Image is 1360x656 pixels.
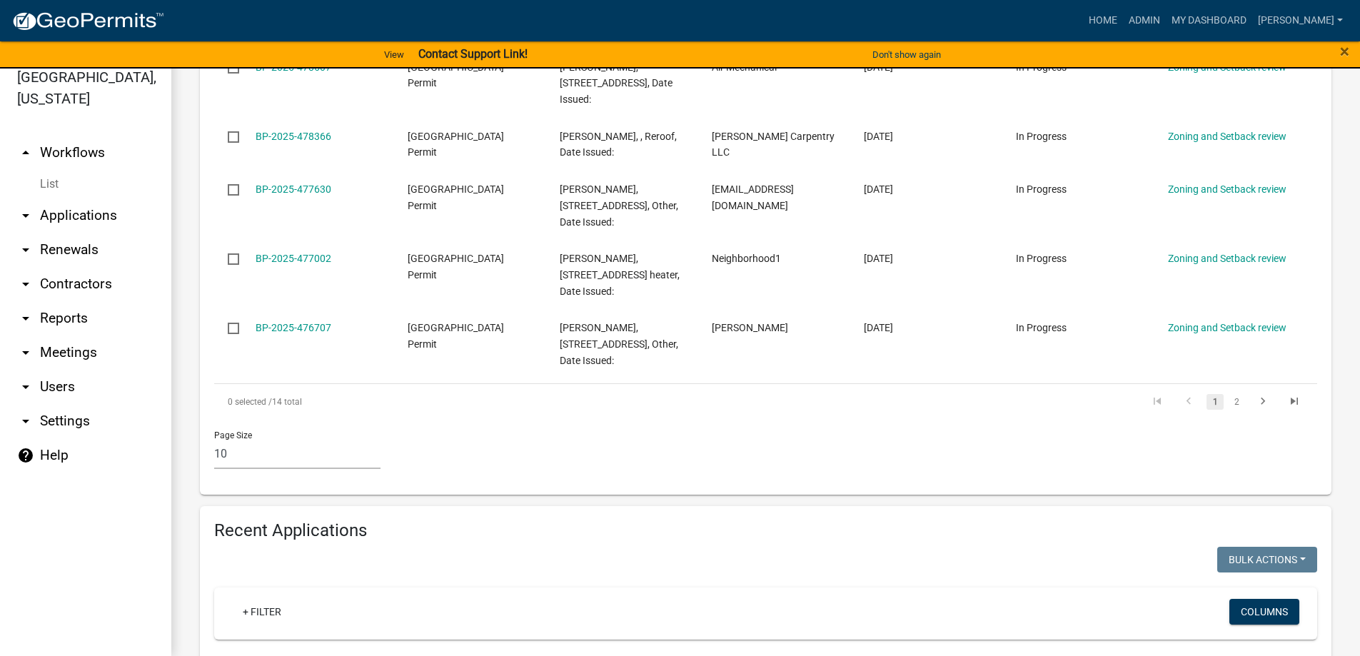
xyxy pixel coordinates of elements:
span: In Progress [1016,253,1067,264]
span: Al Sagdalen Carpentry LLC [712,131,835,158]
a: Zoning and Setback review [1168,253,1286,264]
a: Home [1083,7,1123,34]
a: My Dashboard [1166,7,1252,34]
i: arrow_drop_down [17,413,34,430]
span: 09/10/2025 [864,322,893,333]
a: Zoning and Setback review [1168,183,1286,195]
span: BRUCE I WUORNOS, 32051 VIRGO ST NE, Other, Date Issued: [560,183,678,228]
a: BP-2025-477630 [256,183,331,195]
button: Close [1340,43,1349,60]
span: SANDRA NEELY, 27793 VENTRE DR NW, Water heater, Date Issued: [560,253,680,297]
a: Admin [1123,7,1166,34]
h4: Recent Applications [214,520,1317,541]
span: 09/15/2025 [864,131,893,142]
a: BP-2025-477002 [256,253,331,264]
i: arrow_drop_down [17,344,34,361]
a: View [378,43,410,66]
span: 0 selected / [228,397,272,407]
span: Isanti County Building Permit [408,322,504,350]
i: arrow_drop_up [17,144,34,161]
span: PENNY MANTHEY MOYER, 8728 288TH LN NE, Furnace, Date Issued: [560,61,673,106]
button: Bulk Actions [1217,547,1317,572]
span: Isanti County Building Permit [408,183,504,211]
span: Ashley Schultz [712,322,788,333]
li: page 2 [1226,390,1247,414]
span: THOMAS J CLARK, 2514 320TH LN NE, Other, Date Issued: [560,322,678,366]
a: 1 [1207,394,1224,410]
span: 09/12/2025 [864,183,893,195]
span: In Progress [1016,322,1067,333]
i: arrow_drop_down [17,207,34,224]
li: page 1 [1204,390,1226,414]
a: BP-2025-476707 [256,322,331,333]
span: Dylan Quarfoth, , Reroof, Date Issued: [560,131,677,158]
a: Zoning and Setback review [1168,131,1286,142]
span: In Progress [1016,183,1067,195]
button: Columns [1229,599,1299,625]
span: × [1340,41,1349,61]
span: ic@calldeans.com [712,183,794,211]
a: 2 [1228,394,1245,410]
a: Zoning and Setback review [1168,322,1286,333]
button: Don't show again [867,43,947,66]
span: 09/11/2025 [864,253,893,264]
span: Neighborhood1 [712,253,781,264]
span: In Progress [1016,131,1067,142]
span: Isanti County Building Permit [408,131,504,158]
strong: Contact Support Link! [418,47,528,61]
a: BP-2025-478366 [256,131,331,142]
div: 14 total [214,384,650,420]
i: help [17,447,34,464]
a: [PERSON_NAME] [1252,7,1349,34]
a: + Filter [231,599,293,625]
i: arrow_drop_down [17,310,34,327]
a: go to first page [1144,394,1171,410]
span: Isanti County Building Permit [408,253,504,281]
a: go to previous page [1175,394,1202,410]
a: go to last page [1281,394,1308,410]
i: arrow_drop_down [17,276,34,293]
i: arrow_drop_down [17,378,34,395]
a: go to next page [1249,394,1276,410]
i: arrow_drop_down [17,241,34,258]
